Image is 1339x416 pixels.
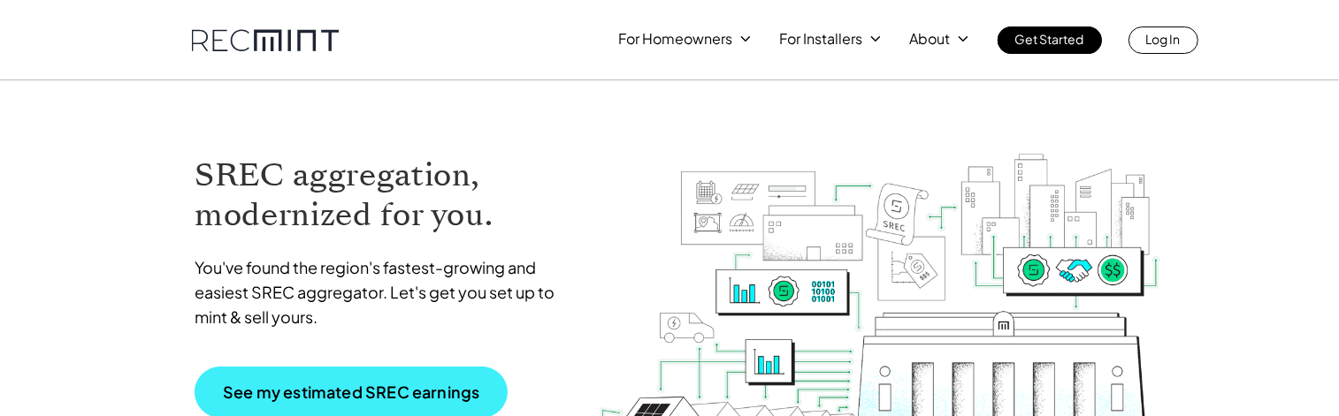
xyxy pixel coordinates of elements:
p: Get Started [1015,26,1084,51]
a: Get Started [998,26,1102,54]
p: Log In [1146,26,1181,51]
a: Log In [1129,26,1198,54]
p: For Homeowners [619,26,733,51]
p: You've found the region's fastest-growing and easiest SREC aggregator. Let's get you set up to mi... [195,255,571,329]
p: About [910,26,951,51]
h1: SREC aggregation, modernized for you. [195,155,571,235]
p: See my estimated SREC earnings [223,384,479,400]
p: For Installers [780,26,863,51]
